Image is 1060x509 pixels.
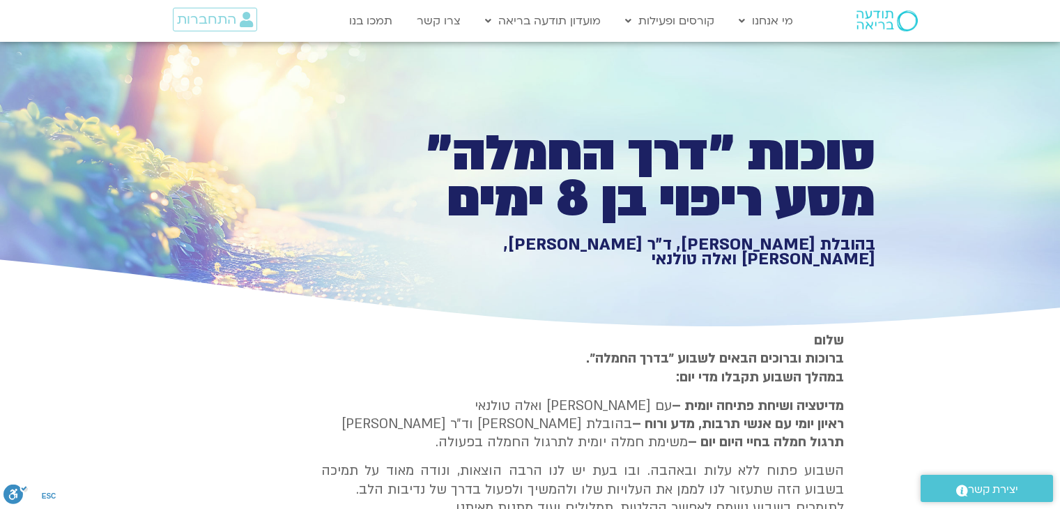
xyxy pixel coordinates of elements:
[342,8,399,34] a: תמכו בנו
[478,8,608,34] a: מועדון תודעה בריאה
[177,12,236,27] span: התחברות
[618,8,721,34] a: קורסים ופעילות
[392,131,875,222] h1: סוכות ״דרך החמלה״ מסע ריפוי בן 8 ימים
[410,8,468,34] a: צרו קשר
[688,433,844,451] b: תרגול חמלה בחיי היום יום –
[173,8,257,31] a: התחברות
[921,475,1053,502] a: יצירת קשר
[586,349,844,386] strong: ברוכות וברוכים הבאים לשבוע ״בדרך החמלה״. במהלך השבוע תקבלו מדי יום:
[968,480,1018,499] span: יצירת קשר
[321,397,844,452] p: עם [PERSON_NAME] ואלה טולנאי בהובלת [PERSON_NAME] וד״ר [PERSON_NAME] משימת חמלה יומית לתרגול החמל...
[392,237,875,267] h1: בהובלת [PERSON_NAME], ד״ר [PERSON_NAME], [PERSON_NAME] ואלה טולנאי
[814,331,844,349] strong: שלום
[672,397,844,415] strong: מדיטציה ושיחת פתיחה יומית –
[632,415,844,433] b: ראיון יומי עם אנשי תרבות, מדע ורוח –
[857,10,918,31] img: תודעה בריאה
[732,8,800,34] a: מי אנחנו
